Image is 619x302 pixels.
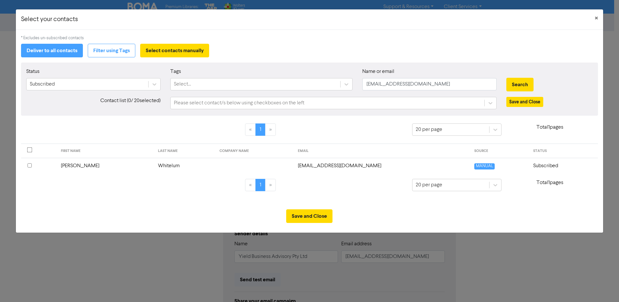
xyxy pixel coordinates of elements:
button: Search [506,78,534,91]
div: * Excludes un-subscribed contacts [21,35,598,41]
td: Subscribed [529,158,598,174]
div: Subscribed [30,80,55,88]
a: Page 1 is your current page [255,179,265,191]
a: Page 1 is your current page [255,123,265,136]
span: MANUAL [474,163,495,169]
div: Select... [174,80,191,88]
label: Name or email [362,68,394,75]
button: Select contacts manually [140,44,209,57]
th: SOURCE [470,144,530,158]
div: 20 per page [416,126,442,134]
th: COMPANY NAME [216,144,294,158]
th: FIRST NAME [57,144,154,158]
div: Contact list ( 0 / 20 selected) [21,97,165,109]
label: Tags [170,68,181,75]
button: Save and Close [286,209,332,223]
button: Save and Close [506,97,543,107]
button: Close [590,9,603,28]
td: [PERSON_NAME] [57,158,154,174]
th: EMAIL [294,144,470,158]
td: matt@yieldba.com.au [294,158,470,174]
button: Deliver to all contacts [21,44,83,57]
th: LAST NAME [154,144,216,158]
iframe: Chat Widget [538,232,619,302]
button: Filter using Tags [88,44,135,57]
p: Total 1 pages [501,123,598,131]
div: 20 per page [416,181,442,189]
td: Whitelum [154,158,216,174]
th: STATUS [529,144,598,158]
p: Total 1 pages [501,179,598,187]
div: Please select contact/s below using checkboxes on the left [174,99,304,107]
label: Status [26,68,39,75]
span: × [595,14,598,23]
